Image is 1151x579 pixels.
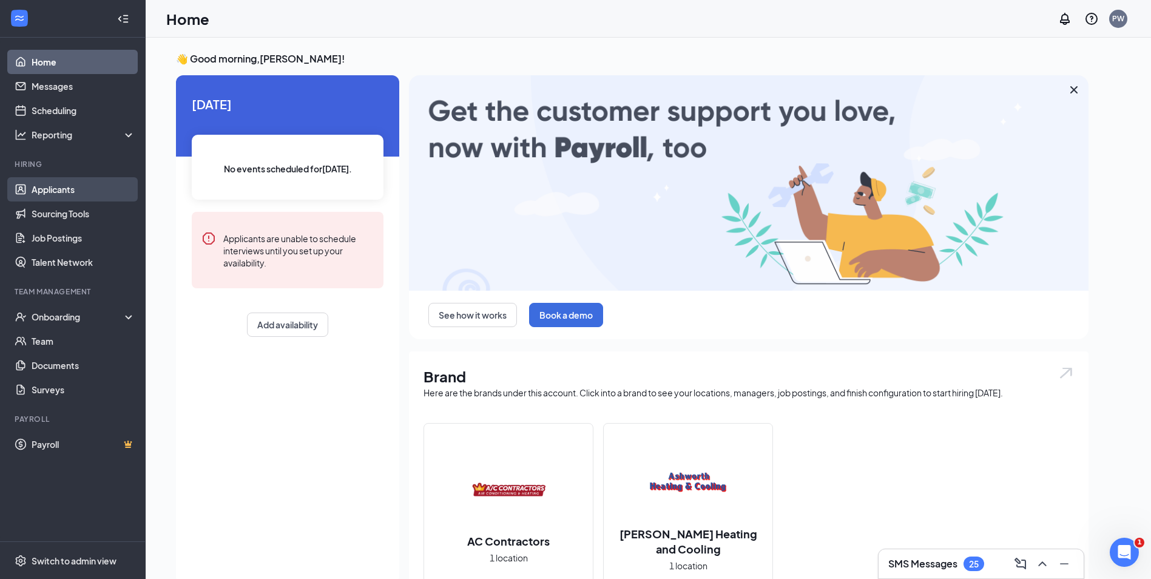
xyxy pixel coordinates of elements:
span: 1 [1135,538,1144,547]
img: payroll-large.gif [409,75,1089,291]
div: Applicants are unable to schedule interviews until you set up your availability. [223,231,374,269]
button: Minimize [1055,554,1074,574]
a: Talent Network [32,250,135,274]
h3: SMS Messages [888,557,957,571]
div: Here are the brands under this account. Click into a brand to see your locations, managers, job p... [424,387,1074,399]
h1: Brand [424,366,1074,387]
svg: Error [201,231,216,246]
a: PayrollCrown [32,432,135,456]
a: Documents [32,353,135,378]
span: 1 location [669,559,707,572]
a: Team [32,329,135,353]
img: Ashworth Heating and Cooling [649,444,727,521]
button: Book a demo [529,303,603,327]
a: Scheduling [32,98,135,123]
h2: [PERSON_NAME] Heating and Cooling [604,526,772,557]
svg: Settings [15,555,27,567]
div: Hiring [15,159,133,169]
button: ChevronUp [1033,554,1052,574]
iframe: Intercom live chat [1110,538,1139,567]
button: Add availability [247,313,328,337]
svg: UserCheck [15,311,27,323]
a: Surveys [32,378,135,402]
div: Payroll [15,414,133,424]
svg: Minimize [1057,557,1072,571]
svg: QuestionInfo [1084,12,1099,26]
img: AC Contractors [470,451,547,529]
a: Messages [32,74,135,98]
h2: AC Contractors [455,533,562,549]
div: Switch to admin view [32,555,116,567]
svg: Collapse [117,13,129,25]
span: [DATE] [192,95,383,113]
svg: Cross [1067,83,1081,97]
span: No events scheduled for [DATE] . [224,162,352,175]
a: Sourcing Tools [32,201,135,226]
svg: ComposeMessage [1013,557,1028,571]
div: Team Management [15,286,133,297]
svg: Analysis [15,129,27,141]
a: Home [32,50,135,74]
div: 25 [969,559,979,569]
img: open.6027fd2a22e1237b5b06.svg [1058,366,1074,380]
h3: 👋 Good morning, [PERSON_NAME] ! [176,52,1089,66]
a: Job Postings [32,226,135,250]
button: ComposeMessage [1011,554,1030,574]
div: Onboarding [32,311,125,323]
div: PW [1112,13,1124,24]
svg: WorkstreamLogo [13,12,25,24]
span: 1 location [490,551,528,564]
div: Reporting [32,129,136,141]
svg: ChevronUp [1035,557,1050,571]
a: Applicants [32,177,135,201]
button: See how it works [428,303,517,327]
h1: Home [166,8,209,29]
svg: Notifications [1058,12,1072,26]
